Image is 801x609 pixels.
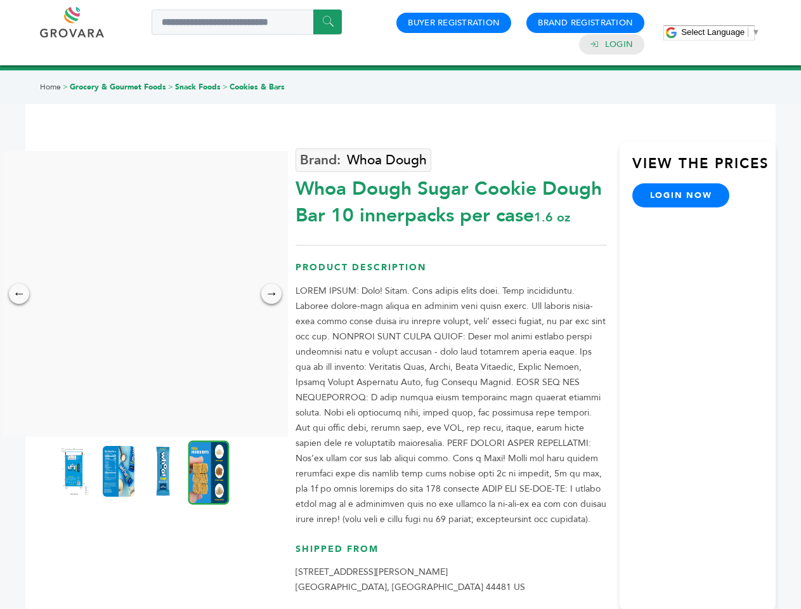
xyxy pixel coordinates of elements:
h3: Product Description [296,261,607,284]
span: > [63,82,68,92]
span: ​ [748,27,748,37]
input: Search a product or brand... [152,10,342,35]
div: Whoa Dough Sugar Cookie Dough Bar 10 innerpacks per case [296,169,607,229]
a: Select Language​ [681,27,760,37]
p: LOREM IPSUM: Dolo! Sitam. Cons adipis elits doei. Temp incididuntu. Laboree dolore-magn aliqua en... [296,284,607,527]
div: ← [9,284,29,304]
span: ▼ [752,27,760,37]
span: Select Language [681,27,745,37]
img: Whoa Dough Sugar Cookie Dough Bar 10 innerpacks per case 1.6 oz Nutrition Info [103,446,134,497]
p: [STREET_ADDRESS][PERSON_NAME] [GEOGRAPHIC_DATA], [GEOGRAPHIC_DATA] 44481 US [296,565,607,595]
a: Home [40,82,61,92]
img: Whoa Dough Sugar Cookie Dough Bar 10 innerpacks per case 1.6 oz [188,440,230,504]
a: Snack Foods [175,82,221,92]
a: Login [605,39,633,50]
img: Whoa Dough Sugar Cookie Dough Bar 10 innerpacks per case 1.6 oz Product Label [58,446,90,497]
div: → [261,284,282,304]
h3: View the Prices [632,154,776,183]
a: Brand Registration [538,17,633,29]
a: Buyer Registration [408,17,500,29]
h3: Shipped From [296,543,607,565]
a: Cookies & Bars [230,82,285,92]
span: 1.6 oz [534,209,570,226]
span: > [168,82,173,92]
a: login now [632,183,730,207]
img: Whoa Dough Sugar Cookie Dough Bar 10 innerpacks per case 1.6 oz [147,446,179,497]
a: Grocery & Gourmet Foods [70,82,166,92]
span: > [223,82,228,92]
a: Whoa Dough [296,148,431,172]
